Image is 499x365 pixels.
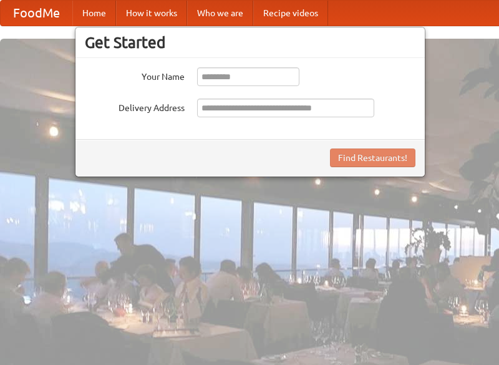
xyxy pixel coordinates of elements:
a: Recipe videos [253,1,328,26]
label: Delivery Address [85,99,185,114]
a: Who we are [187,1,253,26]
label: Your Name [85,67,185,83]
a: How it works [116,1,187,26]
button: Find Restaurants! [330,148,415,167]
h3: Get Started [85,33,415,52]
a: Home [72,1,116,26]
a: FoodMe [1,1,72,26]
